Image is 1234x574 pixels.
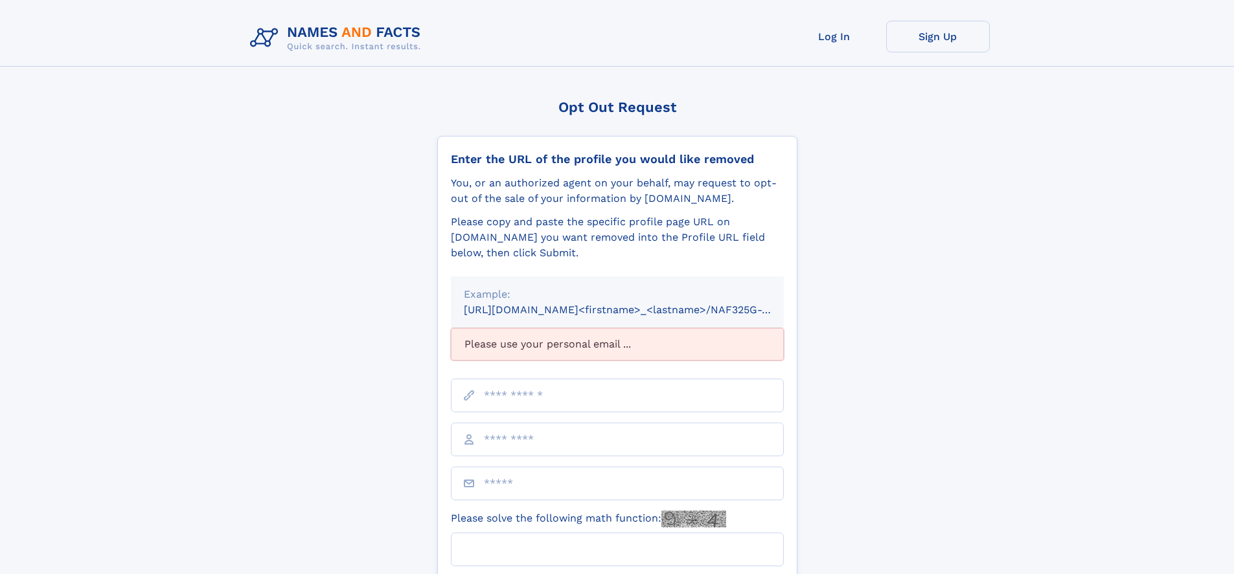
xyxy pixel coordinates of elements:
div: Example: [464,287,771,302]
div: Opt Out Request [437,99,797,115]
a: Log In [783,21,886,52]
label: Please solve the following math function: [451,511,726,527]
img: Logo Names and Facts [245,21,431,56]
div: Please use your personal email ... [451,328,784,360]
div: Please copy and paste the specific profile page URL on [DOMAIN_NAME] you want removed into the Pr... [451,214,784,261]
div: You, or an authorized agent on your behalf, may request to opt-out of the sale of your informatio... [451,175,784,206]
a: Sign Up [886,21,990,52]
div: Enter the URL of the profile you would like removed [451,152,784,166]
small: [URL][DOMAIN_NAME]<firstname>_<lastname>/NAF325G-xxxxxxxx [464,304,808,316]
